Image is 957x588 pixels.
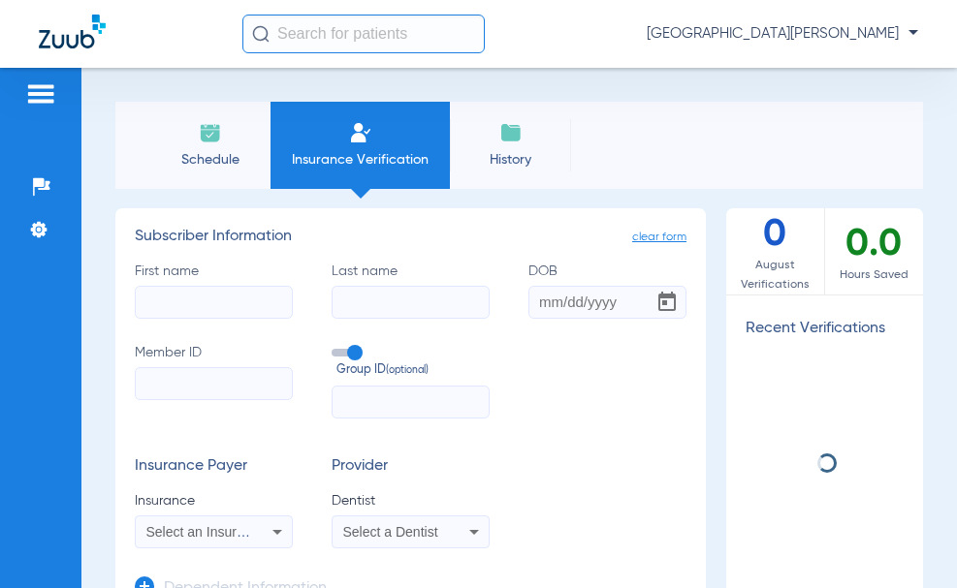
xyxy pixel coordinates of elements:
[349,121,372,144] img: Manual Insurance Verification
[336,362,490,380] span: Group ID
[135,228,686,247] h3: Subscriber Information
[647,24,918,44] span: [GEOGRAPHIC_DATA][PERSON_NAME]
[343,524,438,540] span: Select a Dentist
[135,367,293,400] input: Member ID
[252,25,270,43] img: Search Icon
[285,150,435,170] span: Insurance Verification
[164,150,256,170] span: Schedule
[386,362,429,380] small: (optional)
[499,121,523,144] img: History
[648,283,686,322] button: Open calendar
[332,262,490,319] label: Last name
[825,265,924,285] span: Hours Saved
[135,343,293,418] label: Member ID
[39,15,106,48] img: Zuub Logo
[135,262,293,319] label: First name
[726,256,824,294] span: August Verifications
[825,208,924,294] div: 0.0
[528,286,686,319] input: DOBOpen calendar
[135,491,293,511] span: Insurance
[726,208,825,294] div: 0
[726,320,923,339] h3: Recent Verifications
[332,491,490,511] span: Dentist
[332,286,490,319] input: Last name
[464,150,557,170] span: History
[632,228,686,247] span: clear form
[135,457,293,477] h3: Insurance Payer
[199,121,222,144] img: Schedule
[528,262,686,319] label: DOB
[135,286,293,319] input: First name
[332,457,490,477] h3: Provider
[242,15,485,53] input: Search for patients
[146,524,267,540] span: Select an Insurance
[25,82,56,106] img: hamburger-icon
